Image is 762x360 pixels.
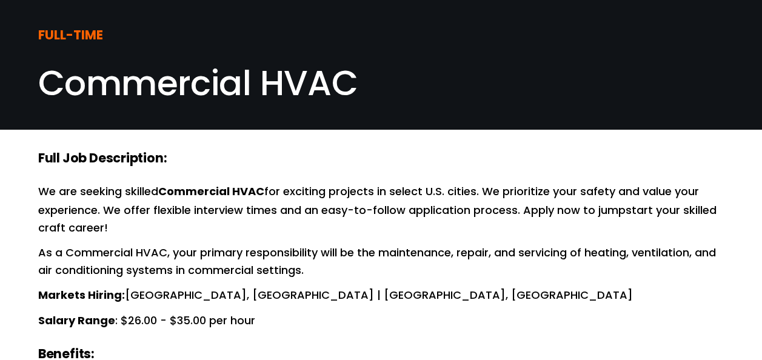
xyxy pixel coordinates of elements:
[38,244,724,279] p: As a Commercial HVAC, your primary responsibility will be the maintenance, repair, and servicing ...
[38,183,724,237] p: We are seeking skilled for exciting projects in select U.S. cities. We prioritize your safety and...
[38,287,724,305] p: [GEOGRAPHIC_DATA], [GEOGRAPHIC_DATA] | [GEOGRAPHIC_DATA], [GEOGRAPHIC_DATA]
[158,183,264,202] strong: Commercial HVAC
[38,312,115,331] strong: Salary Range
[38,148,167,170] strong: Full Job Description:
[38,312,724,331] p: : $26.00 - $35.00 per hour
[38,25,103,47] strong: FULL-TIME
[38,287,125,305] strong: Markets Hiring:
[38,59,358,107] span: Commercial HVAC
